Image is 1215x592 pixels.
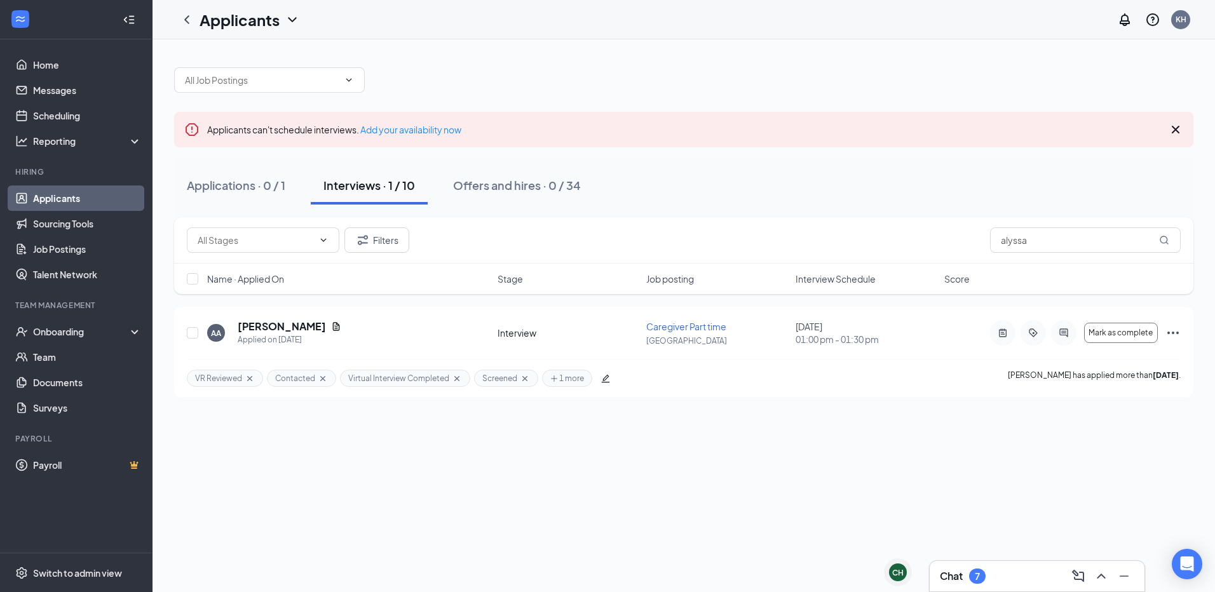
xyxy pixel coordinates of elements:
[33,344,142,370] a: Team
[1068,566,1089,586] button: ComposeMessage
[207,272,284,285] span: Name · Applied On
[195,373,242,384] span: VR Reviewed
[245,373,255,384] svg: Cross
[348,373,449,384] span: Virtual Interview Completed
[520,373,530,384] svg: Cross
[482,373,517,384] span: Screened
[452,373,462,384] svg: Cross
[1056,328,1071,338] svg: ActiveChat
[1153,370,1179,380] b: [DATE]
[1117,12,1132,27] svg: Notifications
[211,328,221,339] div: AA
[285,12,300,27] svg: ChevronDown
[318,373,328,384] svg: Cross
[940,569,963,583] h3: Chat
[1084,323,1158,343] button: Mark as complete
[646,321,726,332] span: Caregiver Part time
[1114,566,1134,586] button: Minimize
[33,325,131,338] div: Onboarding
[1172,549,1202,579] div: Open Intercom Messenger
[601,374,610,383] span: edit
[1159,235,1169,245] svg: MagnifyingGlass
[646,272,694,285] span: Job posting
[331,321,341,332] svg: Document
[1168,122,1183,137] svg: Cross
[33,452,142,478] a: PayrollCrown
[995,328,1010,338] svg: ActiveNote
[15,166,139,177] div: Hiring
[796,272,876,285] span: Interview Schedule
[323,177,415,193] div: Interviews · 1 / 10
[796,320,937,346] div: [DATE]
[355,232,370,248] svg: Filter
[15,300,139,311] div: Team Management
[1145,12,1160,27] svg: QuestionInfo
[944,272,970,285] span: Score
[179,12,194,27] svg: ChevronLeft
[1026,328,1041,338] svg: ActiveTag
[646,335,787,346] p: [GEOGRAPHIC_DATA]
[990,227,1181,253] input: Search in interviews
[892,567,904,578] div: CH
[275,373,315,384] span: Contacted
[1008,370,1181,387] p: [PERSON_NAME] has applied more than .
[33,135,142,147] div: Reporting
[14,13,27,25] svg: WorkstreamLogo
[123,13,135,26] svg: Collapse
[796,333,937,346] span: 01:00 pm - 01:30 pm
[33,262,142,287] a: Talent Network
[550,375,558,382] span: plus
[975,571,980,582] div: 7
[15,567,28,579] svg: Settings
[1176,14,1186,25] div: KH
[200,9,280,30] h1: Applicants
[33,52,142,77] a: Home
[1071,568,1086,584] svg: ComposeMessage
[198,233,313,247] input: All Stages
[185,73,339,87] input: All Job Postings
[238,333,341,346] div: Applied on [DATE]
[238,320,326,333] h5: [PERSON_NAME]
[15,325,28,338] svg: UserCheck
[33,211,142,236] a: Sourcing Tools
[344,75,354,85] svg: ChevronDown
[1089,328,1153,337] span: Mark as complete
[1117,568,1132,584] svg: Minimize
[15,135,28,147] svg: Analysis
[15,433,139,444] div: Payroll
[550,373,584,383] span: 1 more
[453,177,581,193] div: Offers and hires · 0 / 34
[318,235,329,245] svg: ChevronDown
[33,370,142,395] a: Documents
[33,236,142,262] a: Job Postings
[33,77,142,103] a: Messages
[33,185,142,211] a: Applicants
[498,326,639,339] div: Interview
[1094,568,1109,584] svg: ChevronUp
[33,567,122,579] div: Switch to admin view
[360,124,461,135] a: Add your availability now
[184,122,200,137] svg: Error
[33,395,142,420] a: Surveys
[1091,566,1111,586] button: ChevronUp
[33,103,142,128] a: Scheduling
[344,227,409,253] button: Filter Filters
[207,124,461,135] span: Applicants can't schedule interviews.
[498,272,523,285] span: Stage
[1165,325,1181,340] svg: Ellipses
[187,177,285,193] div: Applications · 0 / 1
